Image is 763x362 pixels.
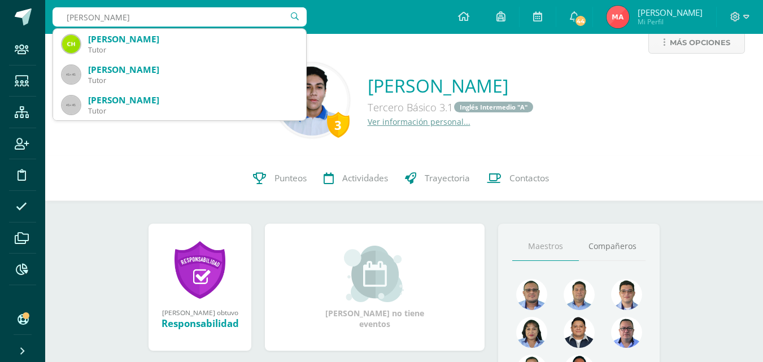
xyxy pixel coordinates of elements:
[611,317,642,348] img: 30ea9b988cec0d4945cca02c4e803e5a.png
[315,156,396,201] a: Actividades
[579,232,646,261] a: Compañeros
[638,7,703,18] span: [PERSON_NAME]
[512,232,579,261] a: Maestros
[342,172,388,184] span: Actividades
[648,32,745,54] a: Más opciones
[344,246,406,302] img: event_small.png
[327,112,350,138] div: 3
[607,6,629,28] img: 8d3d044f6c5e0d360e86203a217bbd6d.png
[62,66,80,84] img: 45x45
[88,106,297,116] div: Tutor
[368,98,534,116] div: Tercero Básico 3.1
[396,156,478,201] a: Trayectoria
[516,317,547,348] img: 371adb901e00c108b455316ee4864f9b.png
[277,65,347,136] img: 1ec3a006b72560931d7cb30962a688f6.png
[62,35,80,53] img: 3364271554c0ea79de031cefa3b56709.png
[564,317,595,348] img: eccc7a2d5da755eac5968f4df6463713.png
[53,7,307,27] input: Busca un usuario...
[611,279,642,310] img: 6e6edff8e5b1d60e1b79b3df59dca1c4.png
[478,156,557,201] a: Contactos
[160,317,240,330] div: Responsabilidad
[88,94,297,106] div: [PERSON_NAME]
[454,102,533,112] a: Inglés Intermedio "A"
[88,76,297,85] div: Tutor
[245,156,315,201] a: Punteos
[368,73,534,98] a: [PERSON_NAME]
[88,45,297,55] div: Tutor
[638,17,703,27] span: Mi Perfil
[274,172,307,184] span: Punteos
[509,172,549,184] span: Contactos
[62,96,80,114] img: 45x45
[516,279,547,310] img: 99962f3fa423c9b8099341731b303440.png
[670,32,730,53] span: Más opciones
[368,116,470,127] a: Ver información personal...
[574,15,587,27] span: 44
[88,64,297,76] div: [PERSON_NAME]
[160,308,240,317] div: [PERSON_NAME] obtuvo
[564,279,595,310] img: 2ac039123ac5bd71a02663c3aa063ac8.png
[425,172,470,184] span: Trayectoria
[319,246,431,329] div: [PERSON_NAME] no tiene eventos
[88,33,297,45] div: [PERSON_NAME]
